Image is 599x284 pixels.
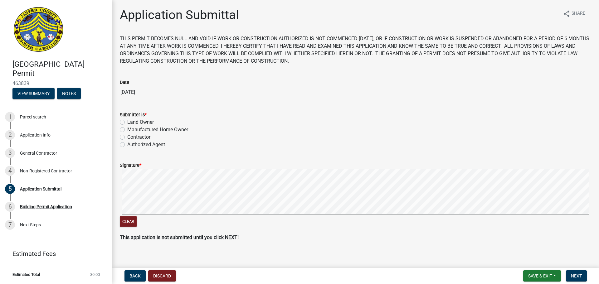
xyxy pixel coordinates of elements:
label: Contractor [127,133,150,141]
div: Application Info [20,133,51,137]
span: Share [572,10,585,17]
span: 463839 [12,80,100,86]
button: Next [566,270,587,282]
span: Save & Exit [528,273,552,278]
wm-modal-confirm: Notes [57,91,81,96]
div: Application Submittal [20,187,61,191]
div: 2 [5,130,15,140]
button: Save & Exit [523,270,561,282]
h4: [GEOGRAPHIC_DATA] Permit [12,60,107,78]
button: Notes [57,88,81,99]
label: Land Owner [127,118,154,126]
p: THIS PERMIT BECOMES NULL AND VOID IF WORK OR CONSTRUCTION AUTHORIZED IS NOT COMMENCED [DATE], OR ... [120,35,592,65]
div: Non-Registered Contractor [20,169,72,173]
div: Building Permit Application [20,205,72,209]
span: Estimated Total [12,272,40,277]
h1: Application Submittal [120,7,239,22]
span: Back [129,273,141,278]
span: Next [571,273,582,278]
a: Estimated Fees [5,248,102,260]
button: shareShare [558,7,590,20]
label: Signature [120,163,141,168]
div: 5 [5,184,15,194]
i: share [563,10,570,17]
div: General Contractor [20,151,57,155]
div: 1 [5,112,15,122]
label: Submitter is [120,113,147,117]
div: 4 [5,166,15,176]
label: Manufactured Home Owner [127,126,188,133]
button: Back [124,270,146,282]
div: 3 [5,148,15,158]
img: Jasper County, South Carolina [12,7,65,53]
strong: This application is not submitted until you click NEXT! [120,234,239,240]
button: Clear [120,216,137,227]
button: View Summary [12,88,55,99]
label: Authorized Agent [127,141,165,148]
span: $0.00 [90,272,100,277]
wm-modal-confirm: Summary [12,91,55,96]
button: Discard [148,270,176,282]
div: 6 [5,202,15,212]
div: 7 [5,220,15,230]
label: Date [120,80,129,85]
div: Parcel search [20,115,46,119]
